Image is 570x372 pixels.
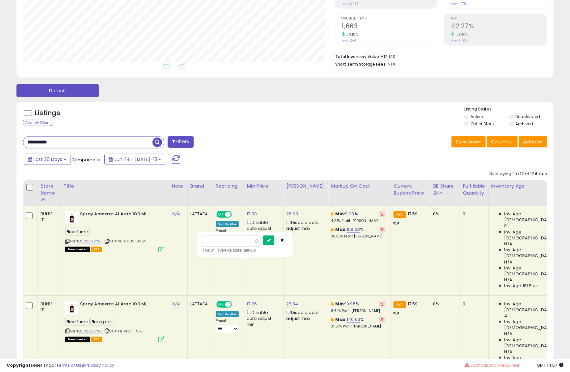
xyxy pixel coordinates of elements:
div: Repricing [216,183,241,190]
div: % [331,211,386,223]
a: N/A [172,301,180,307]
span: All listings that are unavailable for purchase on Amazon for any reason other than out-of-stock [65,247,90,252]
img: 21bhIF4L08L._SL40_.jpg [65,211,78,224]
button: Default [16,84,99,97]
a: Terms of Use [56,362,84,368]
button: Columns [487,136,518,147]
span: Columns [491,139,512,145]
button: Last 30 Days [24,154,70,165]
div: LATTAFA [190,211,208,217]
div: [PERSON_NAME] [286,183,325,190]
b: Max: [336,316,347,323]
a: 27.84 [286,301,298,307]
span: N/A [504,349,512,355]
small: FBA [394,211,406,218]
div: BHNV IT [41,301,56,313]
h2: 42.27% [451,22,547,31]
p: 4.24% Profit [PERSON_NAME] [331,219,386,223]
div: Clear All Filters [23,120,52,126]
span: Last 30 Days [34,156,62,163]
small: 21.40% [454,32,468,37]
span: avg cost [90,318,116,325]
span: OFF [231,212,241,217]
span: FBA [91,247,102,252]
b: Spray Ameerat Al Arab 100 ML [80,301,160,309]
small: FBA [394,301,406,308]
span: 2025-08-13 14:57 GMT [537,362,563,368]
b: Max: [336,226,347,232]
small: Prev: 1,249 [342,39,357,43]
span: N/A [388,61,396,67]
small: Prev: 41.78% [451,2,467,6]
span: 17.59 [408,301,418,307]
div: LATTAFA [190,301,208,307]
div: Min Price [247,183,281,190]
label: Archived [515,121,533,127]
span: perfume [65,318,90,325]
div: Displaying 1 to 12 of 12 items [489,171,547,177]
h5: Listings [35,108,60,118]
p: 37.57% Profit [PERSON_NAME] [331,324,386,329]
div: BHNV IT [41,211,56,223]
span: Inv. Age [DEMOGRAPHIC_DATA]: [504,247,565,259]
div: Disable auto adjust min [247,309,278,328]
a: Privacy Policy [85,362,114,368]
button: Jun-14 - [DATE]-13 [104,154,165,165]
div: ASIN: [65,301,164,342]
div: Store Name [41,183,58,197]
button: Save View [451,136,486,147]
div: Markup on Cost [331,183,388,190]
span: Jun-14 - [DATE]-13 [114,156,157,163]
small: Prev: £3,163 [342,2,359,6]
span: N/A [504,259,512,265]
strong: Copyright [7,362,31,368]
span: N/A [504,331,512,337]
div: This will override store markup [202,247,288,254]
button: Actions [519,136,547,147]
img: 21bhIF4L08L._SL40_.jpg [65,301,78,314]
span: ON [217,212,225,217]
div: % [331,227,386,239]
a: 19.95 [345,301,356,307]
div: Inventory Age [491,183,567,190]
label: Active [471,114,483,119]
div: Disable auto adjust min [247,219,278,238]
b: Total Inventory Value: [336,54,380,59]
li: £12,140 [336,52,542,60]
b: Min: [336,301,345,307]
span: ON [217,301,225,307]
div: 0 [463,211,483,217]
span: Compared to: [71,157,102,163]
div: BB Share 24h. [433,183,457,197]
span: Inv. Age [DEMOGRAPHIC_DATA]: [504,319,565,331]
div: Fulfillable Quantity [463,183,485,197]
label: Deactivated [515,114,540,119]
a: B082G2VYRP [79,238,103,244]
div: Win BuyBox [216,221,239,227]
div: Disable auto adjust max [286,219,323,232]
span: N/A [504,241,512,247]
span: Inv. Age [DEMOGRAPHIC_DATA]-180: [504,265,565,277]
div: 0% [433,301,455,307]
label: Out of Stock [471,121,495,127]
h2: 1,663 [342,22,437,31]
div: Preset: [216,319,239,333]
span: 0 [504,223,507,229]
div: seller snap | | [7,362,114,369]
span: Inv. Age [DEMOGRAPHIC_DATA]: [504,337,565,349]
a: N/A [172,211,180,217]
span: Ordered Items [342,17,437,20]
span: FBA [91,337,102,342]
b: Spray Ameerat Al Arab 100 ML [80,211,160,219]
b: Min: [336,211,345,217]
th: The percentage added to the cost of goods (COGS) that forms the calculator for Min & Max prices. [328,180,391,206]
b: Short Term Storage Fees: [336,61,387,67]
a: 140.03 [347,316,360,323]
small: Prev: 34.82% [451,39,468,43]
div: ASIN: [65,211,164,252]
span: | SKU: FB-XHDI-TS93 [104,328,144,334]
p: 35.86% Profit [PERSON_NAME] [331,234,386,239]
div: % [331,301,386,313]
div: Current Buybox Price [394,183,427,197]
span: Inv. Age [DEMOGRAPHIC_DATA]: [504,211,565,223]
